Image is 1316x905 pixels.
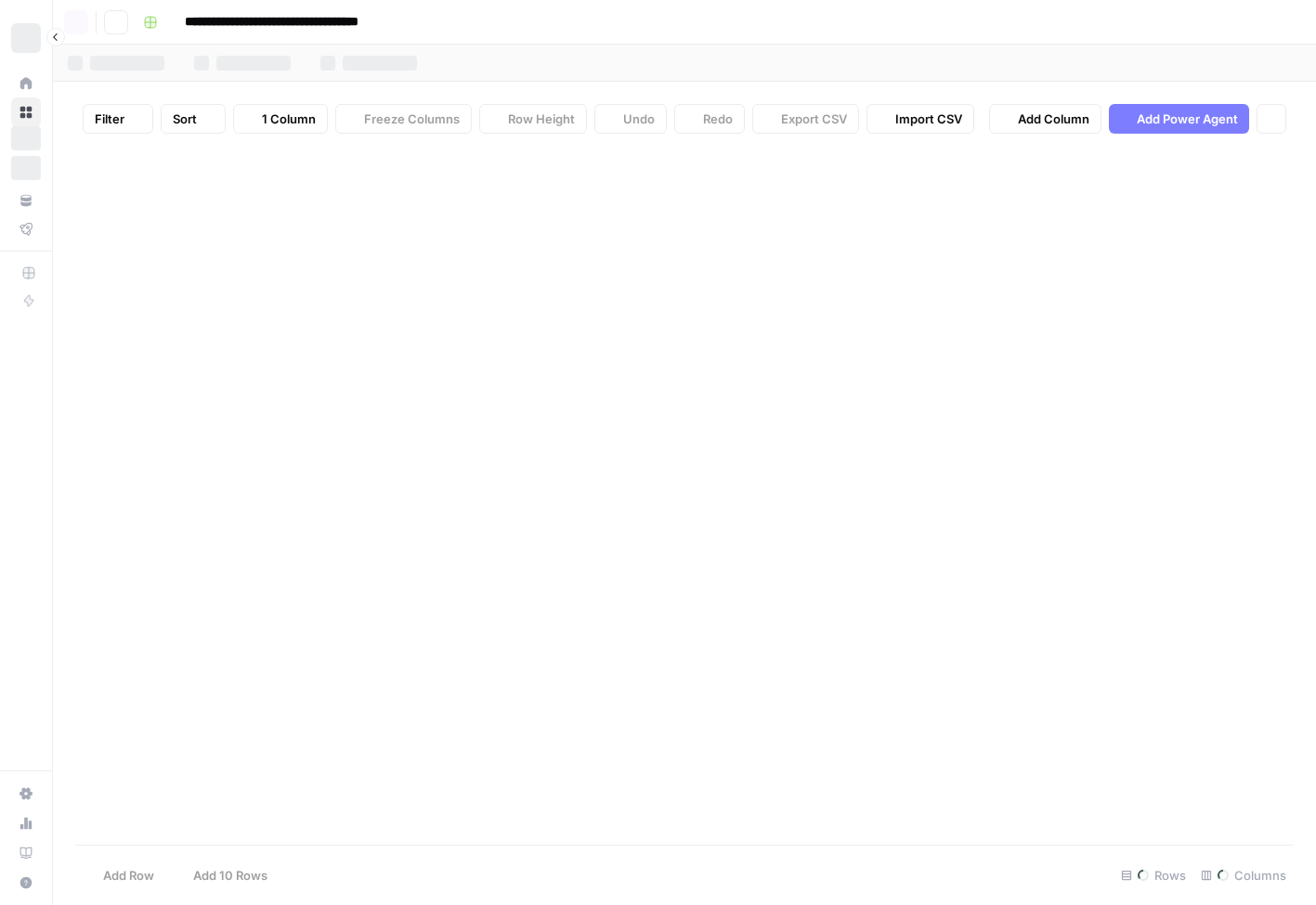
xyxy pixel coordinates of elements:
[1018,110,1089,128] span: Add Column
[674,104,745,134] button: Redo
[11,69,41,98] a: Home
[233,104,328,134] button: 1 Column
[262,110,316,128] span: 1 Column
[508,110,575,128] span: Row Height
[1109,104,1249,134] button: Add Power Agent
[989,104,1101,134] button: Add Column
[752,104,859,134] button: Export CSV
[781,110,847,128] span: Export CSV
[11,808,41,838] a: Usage
[479,104,587,134] button: Row Height
[83,104,153,134] button: Filter
[75,860,165,890] button: Add Row
[161,104,226,134] button: Sort
[11,838,41,868] a: Learning Hub
[866,104,974,134] button: Import CSV
[11,97,41,127] a: Browse
[1137,110,1238,128] span: Add Power Agent
[95,110,124,128] span: Filter
[11,186,41,215] a: Your Data
[193,866,267,885] span: Add 10 Rows
[703,110,733,128] span: Redo
[364,110,460,128] span: Freeze Columns
[1114,860,1193,890] div: Rows
[165,860,279,890] button: Add 10 Rows
[11,214,41,244] a: Flightpath
[594,104,667,134] button: Undo
[623,110,655,128] span: Undo
[11,868,41,898] button: Help + Support
[173,110,197,128] span: Sort
[335,104,472,134] button: Freeze Columns
[11,779,41,808] a: Settings
[103,866,154,885] span: Add Row
[1193,860,1294,890] div: Columns
[895,110,962,128] span: Import CSV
